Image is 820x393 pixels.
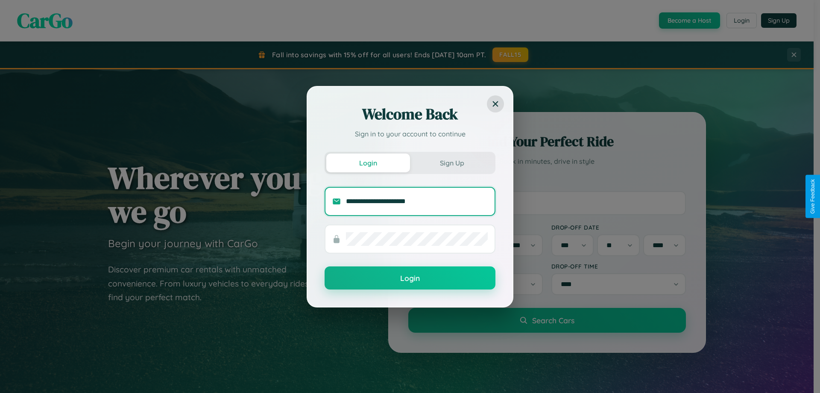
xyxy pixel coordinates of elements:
[410,154,494,172] button: Sign Up
[325,104,495,124] h2: Welcome Back
[325,266,495,290] button: Login
[810,179,816,214] div: Give Feedback
[325,129,495,139] p: Sign in to your account to continue
[326,154,410,172] button: Login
